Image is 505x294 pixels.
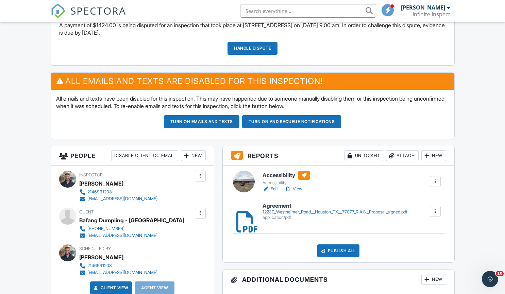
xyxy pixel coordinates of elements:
[344,150,383,161] div: Unlocked
[263,203,407,220] a: Agreement 12230_Westheimer_Road__Houston_TX__77077_R.A.S._Proposal_signed.pdf application/pdf
[87,226,124,231] div: [PHONE_NUMBER]
[263,171,310,186] a: Accessibility Accessibility
[51,73,454,89] h3: All emails and texts are disabled for this inspection!
[79,252,123,262] div: [PERSON_NAME]
[242,115,341,128] button: Turn on and Requeue Notifications
[111,150,178,161] div: Disable Client CC Email
[70,3,126,18] span: SPECTORA
[263,180,310,186] div: Accessibility
[79,269,157,276] a: [EMAIL_ADDRESS][DOMAIN_NAME]
[59,22,445,36] span: A payment of $1424.00 is being disputed for an inspection that took place at [STREET_ADDRESS] on ...
[228,42,277,55] a: Handle Dispute
[79,172,103,177] span: Inspector
[56,95,449,110] p: All emails and texts have been disabled for this inspection. This may have happened due to someon...
[223,146,454,166] h3: Reports
[79,225,179,232] a: [PHONE_NUMBER]
[285,186,302,192] a: View
[51,146,214,166] h3: People
[51,3,66,18] img: The Best Home Inspection Software - Spectora
[263,203,407,209] h6: Agreement
[240,4,376,18] input: Search everything...
[79,232,179,239] a: [EMAIL_ADDRESS][DOMAIN_NAME]
[79,195,157,202] a: [EMAIL_ADDRESS][DOMAIN_NAME]
[421,274,446,285] div: New
[79,209,94,214] span: Client
[263,171,310,180] h6: Accessibility
[482,271,498,287] iframe: Intercom live chat
[223,270,454,289] h3: Additional Documents
[386,150,419,161] div: Attach
[263,209,407,215] div: 12230_Westheimer_Road__Houston_TX__77077_R.A.S._Proposal_signed.pdf
[92,284,129,291] a: Client View
[79,178,123,189] div: [PERSON_NAME]
[401,4,445,11] div: [PERSON_NAME]
[87,263,112,269] div: 2146991203
[87,189,112,195] div: 2146991203
[496,271,504,276] span: 10
[263,186,278,192] a: Edit
[263,215,407,220] div: application/pdf
[421,150,446,161] div: New
[79,262,157,269] a: 2146991203
[413,11,450,18] div: Infinite Inspect
[51,9,126,23] a: SPECTORA
[87,196,157,202] div: [EMAIL_ADDRESS][DOMAIN_NAME]
[79,189,157,195] a: 2146991203
[181,150,206,161] div: New
[87,270,157,275] div: [EMAIL_ADDRESS][DOMAIN_NAME]
[79,215,184,225] div: Bafang Dumpling - [GEOGRAPHIC_DATA]
[164,115,239,128] button: Turn on emails and texts
[79,246,111,251] span: Scheduled By
[87,233,157,238] div: [EMAIL_ADDRESS][DOMAIN_NAME]
[317,244,360,257] div: Publish All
